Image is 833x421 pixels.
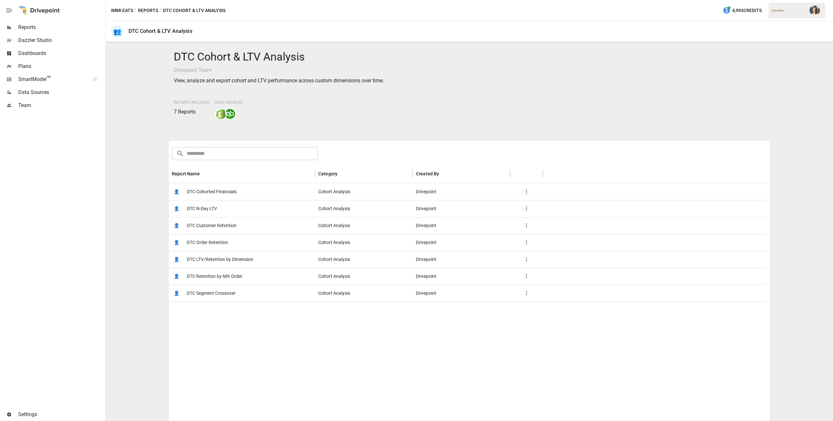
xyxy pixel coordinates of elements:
div: Created By [416,171,439,176]
div: Drivepoint [413,217,510,234]
div: Drivepoint [413,200,510,217]
span: 👤 [172,271,182,281]
img: shopify [216,109,226,119]
img: quickbooks [225,109,235,119]
span: DTC Customer Retention [187,217,237,234]
div: / [134,7,137,15]
span: Data Sources [18,88,104,96]
span: Dazzler Studio [18,36,104,44]
div: Category [318,171,337,176]
span: Team [18,102,104,109]
button: 4,993Credits [720,5,764,17]
span: 4,993 Credits [732,7,762,15]
p: Drivepoint Team [174,66,765,74]
span: Reports Included [174,100,210,105]
button: Immi Eats [111,7,133,15]
div: Report Name [172,171,200,176]
span: DTC Segment Crossover [187,285,236,302]
div: Cohort Analysis [315,217,413,234]
span: Data Sources [215,100,243,105]
h4: DTC Cohort & LTV Analysis [174,50,765,64]
div: DTC Cohort & LTV Analysis [129,28,192,34]
span: 👤 [172,187,182,197]
p: View, analyze and export cohort and LTV performance across custom dimensions over time. [174,77,765,85]
span: ™ [47,75,51,83]
button: Sort [440,169,449,178]
span: Dashboards [18,49,104,57]
div: Cohort Analysis [315,200,413,217]
div: Cohort Analysis [315,183,413,200]
button: Sort [338,169,347,178]
div: Cohort Analysis [315,251,413,268]
span: 👤 [172,221,182,230]
span: 👤 [172,288,182,298]
span: SmartModel [18,75,86,83]
div: Drivepoint [413,251,510,268]
span: Plans [18,62,104,70]
span: DTC Order Retention [187,234,228,251]
div: / [159,7,162,15]
div: Cohort Analysis [315,285,413,302]
span: 👤 [172,254,182,264]
button: Reports [138,7,158,15]
span: Reports [18,23,104,31]
span: DTC LTV/Retention by Dimension [187,251,253,268]
span: DTC Cohorted Financials [187,183,237,200]
div: Immi Eats [772,9,806,12]
div: Drivepoint [413,268,510,285]
div: Drivepoint [413,183,510,200]
span: DTC Retention by Nth Order [187,268,242,285]
div: Cohort Analysis [315,268,413,285]
div: Drivepoint [413,285,510,302]
div: 👥 [111,25,123,38]
span: 👤 [172,204,182,213]
div: Cohort Analysis [315,234,413,251]
p: 7 Reports [174,108,210,116]
span: 👤 [172,238,182,247]
button: Sort [200,169,210,178]
span: Settings [18,411,104,418]
span: DTC N-Day LTV [187,200,217,217]
div: Drivepoint [413,234,510,251]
